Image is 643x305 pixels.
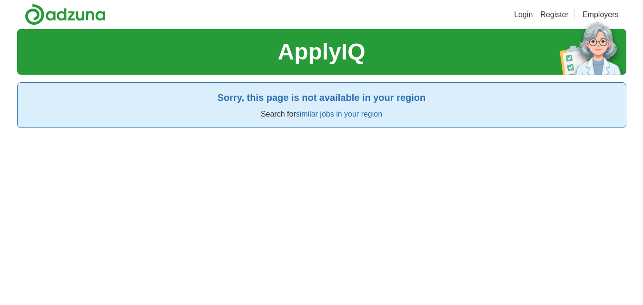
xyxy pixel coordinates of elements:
h2: Sorry, this page is not available in your region [25,90,618,105]
a: Employers [583,9,619,20]
h1: ApplyIQ [277,35,365,69]
a: similar jobs in your region [296,110,382,118]
p: Search for [25,108,618,120]
img: Adzuna logo [25,4,106,25]
a: Login [514,9,533,20]
a: Register [540,9,569,20]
